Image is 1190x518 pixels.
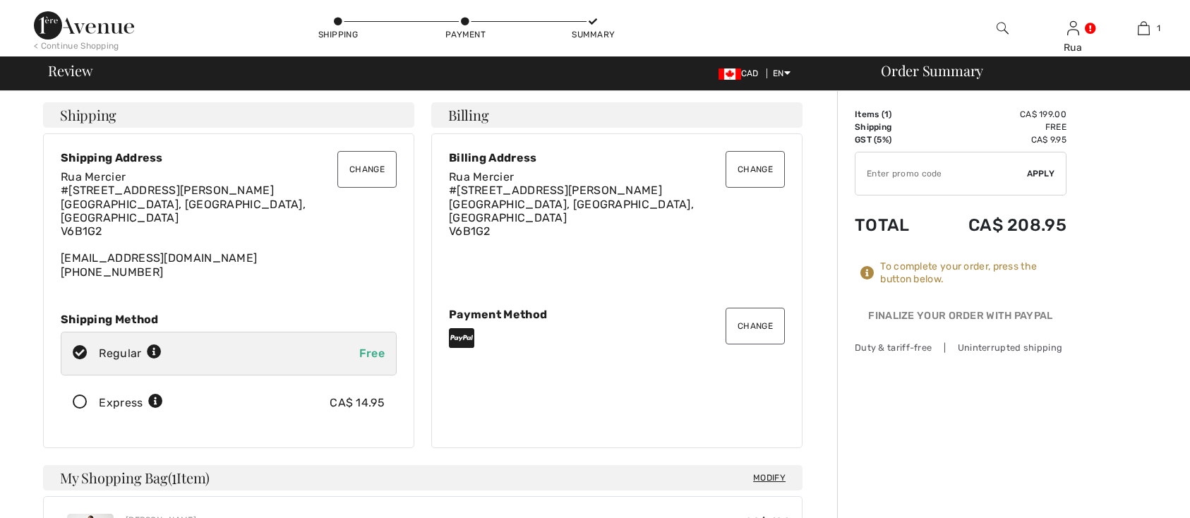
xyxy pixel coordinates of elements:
div: Payment [445,28,487,41]
h4: My Shopping Bag [43,465,803,490]
div: < Continue Shopping [34,40,119,52]
div: Duty & tariff-free | Uninterrupted shipping [855,341,1066,354]
span: 1 [884,109,889,119]
span: #[STREET_ADDRESS][PERSON_NAME] [GEOGRAPHIC_DATA], [GEOGRAPHIC_DATA], [GEOGRAPHIC_DATA] V6B1G2 [61,183,306,238]
td: CA$ 9.95 [930,133,1066,146]
div: Regular [99,345,162,362]
div: Shipping Address [61,151,397,164]
td: CA$ 208.95 [930,201,1066,249]
span: Apply [1027,167,1055,180]
td: Items ( ) [855,108,930,121]
span: 1 [1157,22,1160,35]
button: Change [726,308,785,344]
div: Shipping Method [61,313,397,326]
div: Shipping [317,28,359,41]
div: Billing Address [449,151,785,164]
button: Change [337,151,397,188]
span: Free [359,347,385,360]
span: Review [48,64,92,78]
img: My Bag [1138,20,1150,37]
img: 1ère Avenue [34,11,134,40]
td: Total [855,201,930,249]
span: Rua Mercier [61,170,126,183]
img: Canadian Dollar [719,68,741,80]
img: My Info [1067,20,1079,37]
span: ( Item) [168,468,210,487]
span: 1 [172,467,176,486]
div: To complete your order, press the button below. [880,260,1066,286]
div: Express [99,394,163,411]
a: 1 [1109,20,1178,37]
span: Rua Mercier [449,170,514,183]
td: GST (5%) [855,133,930,146]
td: Shipping [855,121,930,133]
span: Billing [448,108,488,122]
div: Rua [1038,40,1107,55]
span: EN [773,68,791,78]
span: Modify [753,471,786,485]
input: Promo code [855,152,1027,195]
span: CAD [719,68,764,78]
td: Free [930,121,1066,133]
div: Payment Method [449,308,785,321]
td: CA$ 199.00 [930,108,1066,121]
a: Sign In [1067,21,1079,35]
span: #[STREET_ADDRESS][PERSON_NAME] [GEOGRAPHIC_DATA], [GEOGRAPHIC_DATA], [GEOGRAPHIC_DATA] V6B1G2 [449,183,694,238]
div: Order Summary [864,64,1182,78]
div: CA$ 14.95 [330,394,385,411]
img: search the website [997,20,1009,37]
div: Summary [572,28,614,41]
button: Change [726,151,785,188]
div: [EMAIL_ADDRESS][DOMAIN_NAME] [PHONE_NUMBER] [61,170,397,279]
span: Shipping [60,108,116,122]
div: Finalize Your Order with PayPal [855,308,1066,330]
